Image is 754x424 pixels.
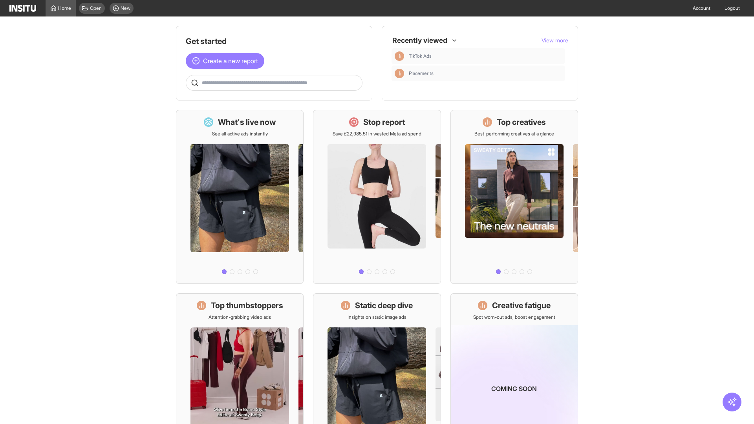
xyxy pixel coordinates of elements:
[542,37,568,44] button: View more
[355,300,413,311] h1: Static deep dive
[409,70,562,77] span: Placements
[313,110,441,284] a: Stop reportSave £22,985.51 in wasted Meta ad spend
[203,56,258,66] span: Create a new report
[409,53,432,59] span: TikTok Ads
[348,314,406,320] p: Insights on static image ads
[409,70,434,77] span: Placements
[497,117,546,128] h1: Top creatives
[121,5,130,11] span: New
[395,51,404,61] div: Insights
[186,36,362,47] h1: Get started
[176,110,304,284] a: What's live nowSee all active ads instantly
[333,131,421,137] p: Save £22,985.51 in wasted Meta ad spend
[218,117,276,128] h1: What's live now
[474,131,554,137] p: Best-performing creatives at a glance
[9,5,36,12] img: Logo
[212,131,268,137] p: See all active ads instantly
[209,314,271,320] p: Attention-grabbing video ads
[395,69,404,78] div: Insights
[409,53,562,59] span: TikTok Ads
[90,5,102,11] span: Open
[186,53,264,69] button: Create a new report
[363,117,405,128] h1: Stop report
[450,110,578,284] a: Top creativesBest-performing creatives at a glance
[211,300,283,311] h1: Top thumbstoppers
[58,5,71,11] span: Home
